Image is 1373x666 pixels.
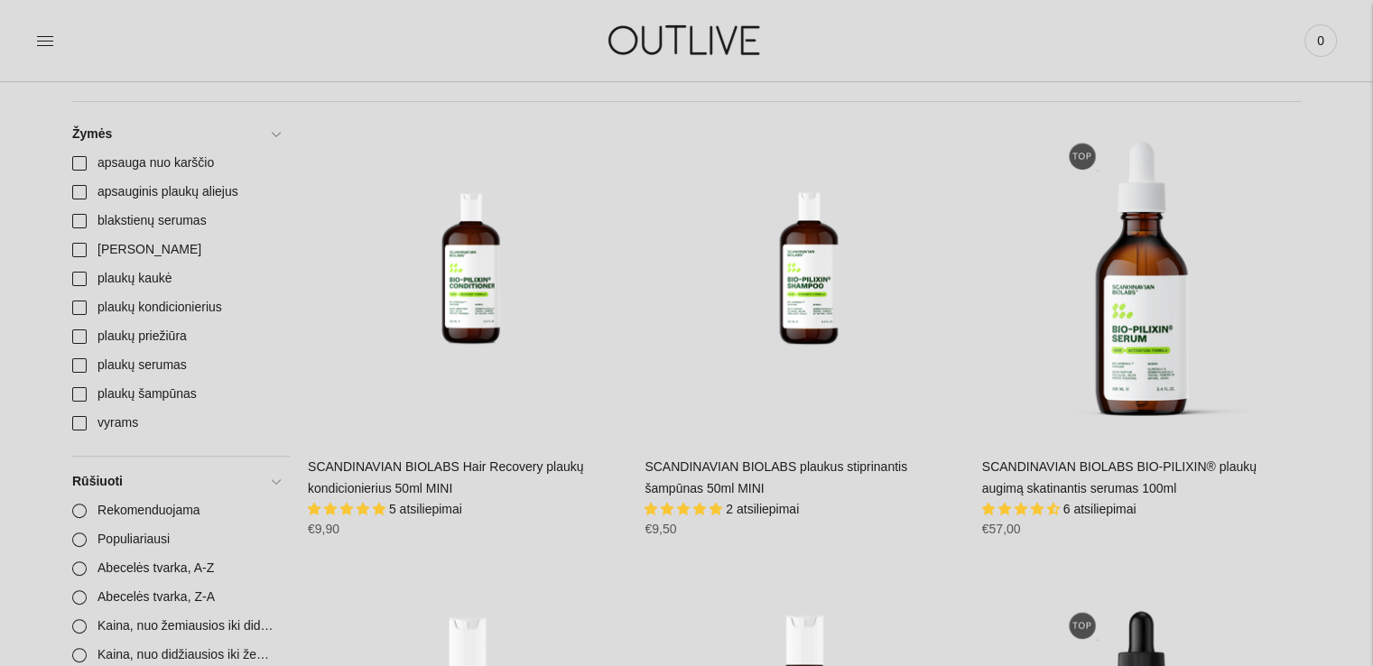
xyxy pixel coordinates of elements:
span: 0 [1308,28,1333,53]
a: SCANDINAVIAN BIOLABS plaukus stiprinantis šampūnas 50ml MINI [645,459,907,495]
a: vyrams [61,409,290,438]
a: plaukų serumas [61,351,290,380]
span: €57,00 [982,522,1021,536]
span: 5.00 stars [645,502,726,516]
span: 4.67 stars [982,502,1063,516]
span: 5 atsiliepimai [389,502,462,516]
a: SCANDINAVIAN BIOLABS plaukus stiprinantis šampūnas 50ml MINI [645,120,963,439]
a: Kaina, nuo žemiausios iki didžiausios [61,612,290,641]
span: €9,50 [645,522,676,536]
a: Žymės [61,120,290,149]
a: plaukų kaukė [61,264,290,293]
a: [PERSON_NAME] [61,236,290,264]
img: OUTLIVE [573,9,799,71]
a: plaukų šampūnas [61,380,290,409]
a: SCANDINAVIAN BIOLABS Hair Recovery plaukų kondicionierius 50ml MINI [308,459,584,495]
a: 0 [1304,21,1337,60]
span: 2 atsiliepimai [726,502,799,516]
a: Abecelės tvarka, A-Z [61,554,290,583]
a: SCANDINAVIAN BIOLABS BIO-PILIXIN® plaukų augimą skatinantis serumas 100ml [982,459,1257,495]
a: plaukų priežiūra [61,322,290,351]
span: €9,90 [308,522,339,536]
a: blakstienų serumas [61,207,290,236]
a: Rūšiuoti [61,467,290,496]
span: 6 atsiliepimai [1063,502,1136,516]
a: Rekomenduojama [61,496,290,525]
a: apsauga nuo karščio [61,149,290,178]
a: Abecelės tvarka, Z-A [61,583,290,612]
a: plaukų kondicionierius [61,293,290,322]
a: apsauginis plaukų aliejus [61,178,290,207]
span: 5.00 stars [308,502,389,516]
a: Populiariausi [61,525,290,554]
a: SCANDINAVIAN BIOLABS BIO-PILIXIN® plaukų augimą skatinantis serumas 100ml [982,120,1301,439]
a: SCANDINAVIAN BIOLABS Hair Recovery plaukų kondicionierius 50ml MINI [308,120,626,439]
